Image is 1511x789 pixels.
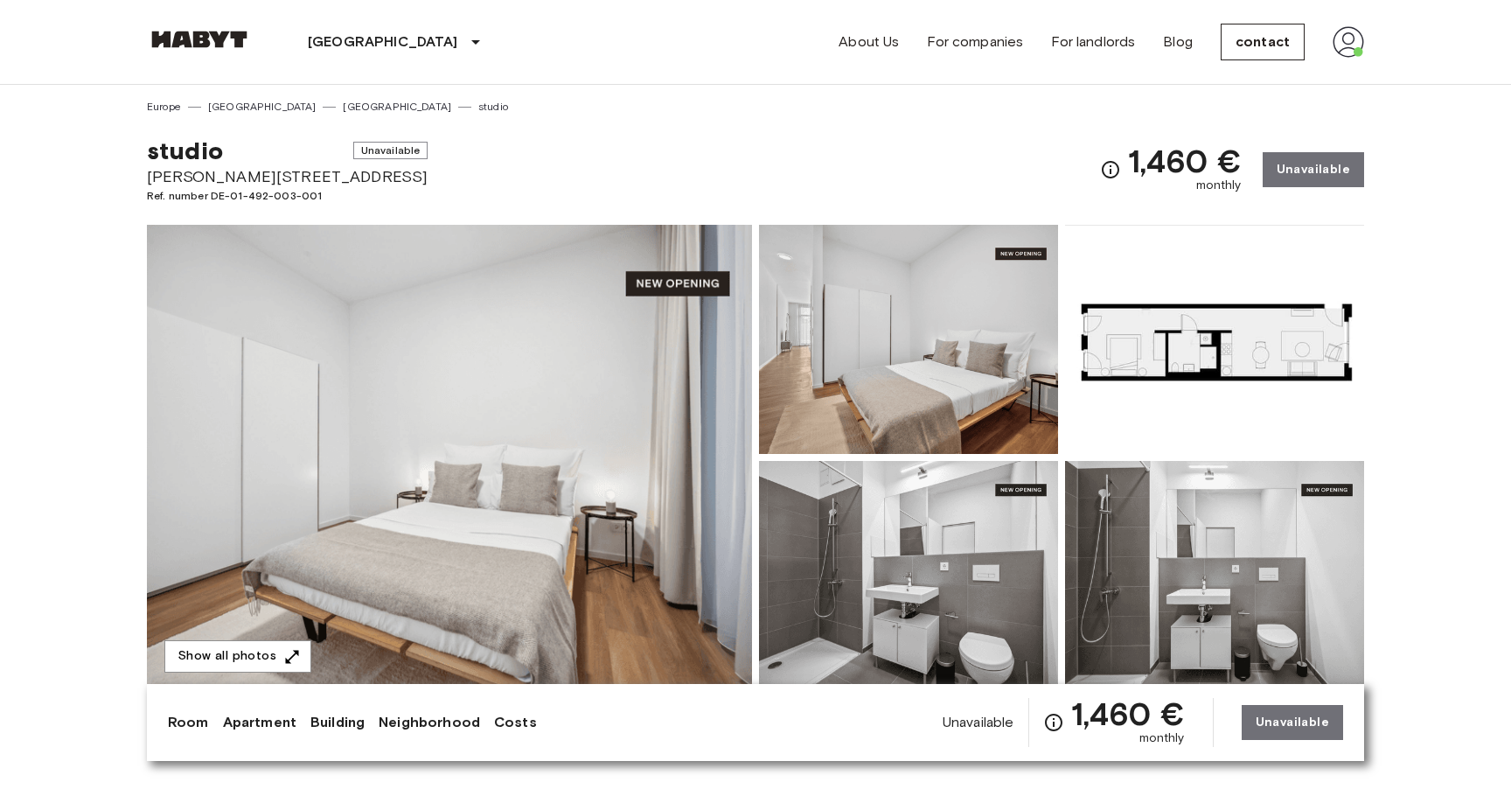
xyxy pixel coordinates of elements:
font: Unavailable [361,143,421,157]
a: About Us [839,31,899,52]
button: Show all photos [164,640,311,673]
font: Blog [1163,33,1193,50]
a: Europe [147,99,181,115]
a: contact [1221,24,1305,60]
font: 1,460 € [1071,695,1185,733]
font: studio [478,100,508,113]
svg: Check cost overview for full price breakdown. Please note that discounts apply to new joiners onl... [1100,159,1121,180]
a: [GEOGRAPHIC_DATA] [343,99,451,115]
font: Europe [147,100,181,113]
img: Marketing picture of unit DE-01-492-003-001 [147,225,752,690]
font: [GEOGRAPHIC_DATA] [308,33,458,50]
a: studio [478,99,508,115]
font: [GEOGRAPHIC_DATA] [208,100,317,113]
font: For companies [927,33,1023,50]
a: For landlords [1051,31,1135,52]
a: Building [310,712,365,733]
font: Costs [494,714,537,730]
font: [PERSON_NAME][STREET_ADDRESS] [147,167,428,186]
img: Picture of unit DE-01-492-003-001 [1065,461,1364,690]
font: 1,460 € [1128,142,1242,180]
img: avatar [1333,26,1364,58]
font: Building [310,714,365,730]
font: Apartment [223,714,296,730]
font: Neighborhood [379,714,480,730]
font: Room [168,714,209,730]
img: Picture of unit DE-01-492-003-001 [1065,225,1364,454]
img: Picture of unit DE-01-492-003-001 [759,225,1058,454]
font: For landlords [1051,33,1135,50]
a: Apartment [223,712,296,733]
a: Room [168,712,209,733]
font: Unavailable [943,714,1014,730]
a: For companies [927,31,1023,52]
a: Costs [494,712,537,733]
font: studio [147,136,223,165]
font: monthly [1139,730,1185,745]
a: Neighborhood [379,712,480,733]
font: monthly [1196,178,1242,192]
img: Picture of unit DE-01-492-003-001 [759,461,1058,690]
font: Show all photos [178,649,276,664]
font: [GEOGRAPHIC_DATA] [343,100,451,113]
font: Ref. number DE-01-492-003-001 [147,189,322,202]
a: [GEOGRAPHIC_DATA] [208,99,317,115]
svg: Check cost overview for full price breakdown. Please note that discounts apply to new joiners onl... [1043,712,1064,733]
a: Blog [1163,31,1193,52]
img: Habyt [147,31,252,48]
font: contact [1236,33,1290,50]
font: About Us [839,33,899,50]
